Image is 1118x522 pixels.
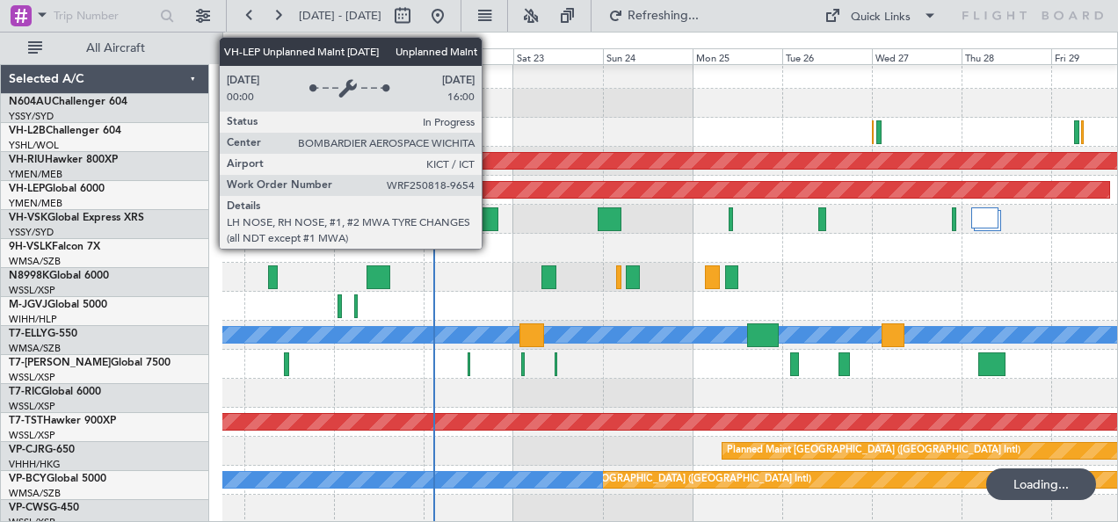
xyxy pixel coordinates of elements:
a: T7-TSTHawker 900XP [9,416,116,426]
div: Wed 20 [244,48,334,64]
span: VH-LEP [9,184,45,194]
button: Refreshing... [600,2,706,30]
input: Trip Number [54,3,155,29]
a: WSSL/XSP [9,284,55,297]
a: VH-LEPGlobal 6000 [9,184,105,194]
span: [DATE] - [DATE] [299,8,381,24]
button: All Aircraft [19,34,191,62]
a: T7-RICGlobal 6000 [9,387,101,397]
span: All Aircraft [46,42,185,54]
span: 9H-VSLK [9,242,52,252]
div: Thu 28 [962,48,1051,64]
a: VP-BCYGlobal 5000 [9,474,106,484]
a: WMSA/SZB [9,342,61,355]
span: T7-TST [9,416,43,426]
div: Thu 21 [334,48,424,64]
span: VP-CWS [9,503,49,513]
div: Loading... [986,468,1096,500]
div: Sun 24 [603,48,693,64]
div: Mon 25 [693,48,782,64]
a: N8998KGlobal 6000 [9,271,109,281]
div: Fri 22 [424,48,513,64]
div: Tue 26 [782,48,872,64]
a: YSHL/WOL [9,139,59,152]
span: N8998K [9,271,49,281]
a: VP-CJRG-650 [9,445,75,455]
a: YMEN/MEB [9,168,62,181]
a: VH-L2BChallenger 604 [9,126,121,136]
a: WMSA/SZB [9,255,61,268]
a: WIHH/HLP [9,313,57,326]
span: M-JGVJ [9,300,47,310]
a: T7-[PERSON_NAME]Global 7500 [9,358,171,368]
div: Planned Maint [GEOGRAPHIC_DATA] ([GEOGRAPHIC_DATA] Intl) [518,467,811,493]
button: Quick Links [816,2,946,30]
a: VH-VSKGlobal Express XRS [9,213,144,223]
span: VP-BCY [9,474,47,484]
a: VP-CWSG-450 [9,503,79,513]
a: VHHH/HKG [9,458,61,471]
div: Sat 23 [513,48,603,64]
span: VH-L2B [9,126,46,136]
a: 9H-VSLKFalcon 7X [9,242,100,252]
span: T7-ELLY [9,329,47,339]
a: YSSY/SYD [9,226,54,239]
div: Wed 27 [872,48,962,64]
span: T7-RIC [9,387,41,397]
span: VH-VSK [9,213,47,223]
a: YSSY/SYD [9,110,54,123]
span: T7-[PERSON_NAME] [9,358,111,368]
a: YMEN/MEB [9,197,62,210]
a: VH-RIUHawker 800XP [9,155,118,165]
span: VH-RIU [9,155,45,165]
div: Planned Maint [GEOGRAPHIC_DATA] ([GEOGRAPHIC_DATA] Intl) [727,438,1020,464]
a: M-JGVJGlobal 5000 [9,300,107,310]
div: [DATE] [226,35,256,50]
a: T7-ELLYG-550 [9,329,77,339]
div: Quick Links [851,9,911,26]
a: WMSA/SZB [9,487,61,500]
span: VP-CJR [9,445,45,455]
a: WSSL/XSP [9,371,55,384]
span: Refreshing... [627,10,701,22]
a: WSSL/XSP [9,400,55,413]
a: N604AUChallenger 604 [9,97,127,107]
a: WSSL/XSP [9,429,55,442]
span: N604AU [9,97,52,107]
